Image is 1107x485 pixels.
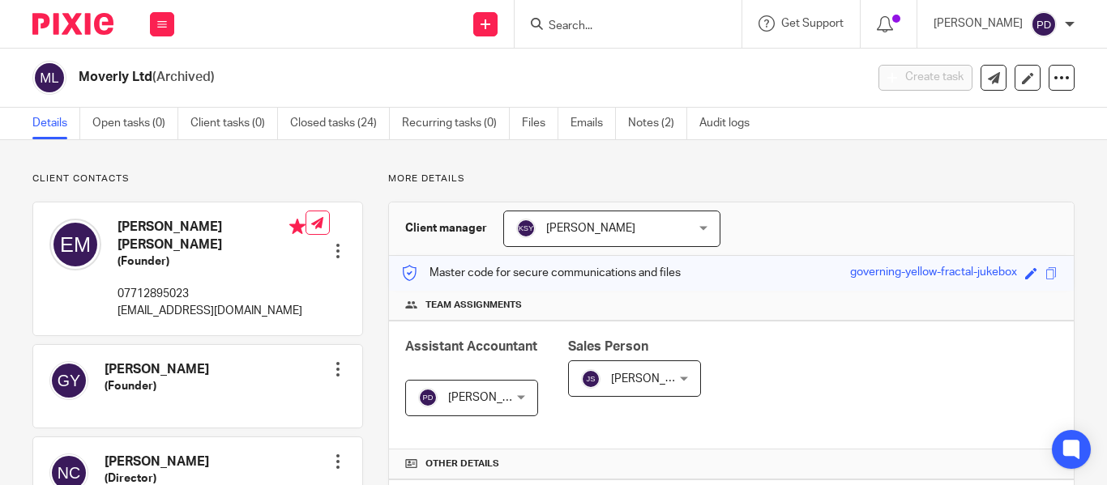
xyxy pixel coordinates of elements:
div: governing-yellow-fractal-jukebox [850,264,1017,283]
a: Recurring tasks (0) [402,108,510,139]
a: Closed tasks (24) [290,108,390,139]
img: svg%3E [581,369,601,389]
a: Details [32,108,80,139]
input: Search [547,19,693,34]
span: Team assignments [425,299,522,312]
img: svg%3E [516,219,536,238]
a: Open tasks (0) [92,108,178,139]
p: 07712895023 [118,286,306,302]
img: svg%3E [49,361,88,400]
span: Other details [425,457,499,470]
span: [PERSON_NAME] [448,392,537,403]
a: Files [522,108,558,139]
img: svg%3E [49,219,101,270]
p: Master code for secure communications and files [401,265,681,281]
img: svg%3E [418,388,438,407]
p: Client contacts [32,172,363,185]
span: Get Support [781,18,844,29]
p: [PERSON_NAME] [934,15,1023,32]
h4: [PERSON_NAME] [105,453,209,470]
h3: Client manager [405,220,487,236]
a: Client tasks (0) [190,108,278,139]
span: Assistant Accountant [405,340,537,353]
span: [PERSON_NAME] [611,373,700,385]
p: More details [388,172,1075,185]
img: svg%3E [1031,11,1057,37]
p: [EMAIL_ADDRESS][DOMAIN_NAME] [118,303,306,319]
a: Audit logs [699,108,762,139]
img: svg%3E [32,61,66,95]
h2: Moverly Ltd [79,69,699,86]
a: Notes (2) [628,108,687,139]
h4: [PERSON_NAME] [PERSON_NAME] [118,219,306,253]
span: (Archived) [152,70,215,83]
h5: (Founder) [118,253,306,270]
h4: [PERSON_NAME] [105,361,209,378]
button: Create task [878,65,972,91]
img: Pixie [32,13,113,35]
span: Sales Person [568,340,648,353]
a: Emails [571,108,616,139]
h5: (Founder) [105,378,209,394]
i: Primary [289,219,306,235]
span: [PERSON_NAME] [546,223,635,234]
